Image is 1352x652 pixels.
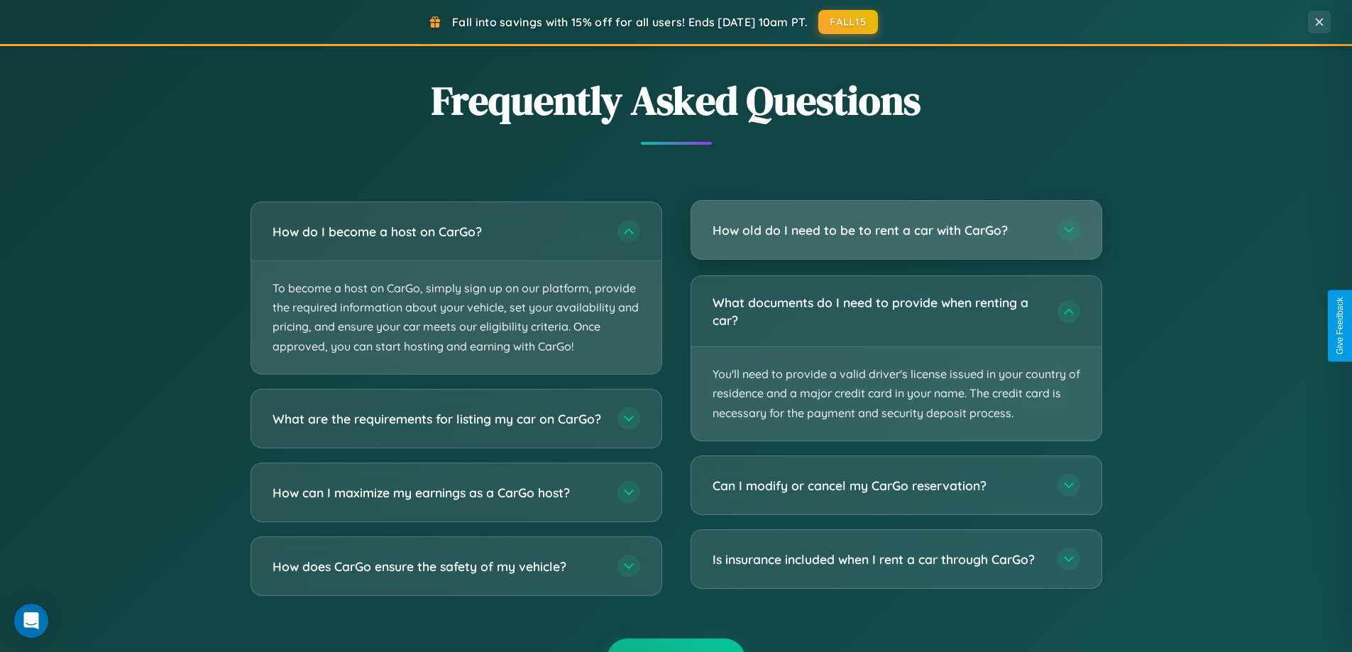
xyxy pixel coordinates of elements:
h3: How do I become a host on CarGo? [273,223,603,241]
h3: How can I maximize my earnings as a CarGo host? [273,483,603,501]
h3: Can I modify or cancel my CarGo reservation? [713,477,1043,494]
div: Give Feedback [1335,297,1345,355]
h3: What are the requirements for listing my car on CarGo? [273,409,603,427]
h3: Is insurance included when I rent a car through CarGo? [713,551,1043,568]
button: FALL15 [818,10,878,34]
h3: What documents do I need to provide when renting a car? [713,294,1043,328]
div: Open Intercom Messenger [14,604,48,638]
p: You'll need to provide a valid driver's license issued in your country of residence and a major c... [691,347,1101,441]
span: Fall into savings with 15% off for all users! Ends [DATE] 10am PT. [452,15,808,29]
h3: How does CarGo ensure the safety of my vehicle? [273,557,603,575]
h3: How old do I need to be to rent a car with CarGo? [713,221,1043,239]
h2: Frequently Asked Questions [251,73,1102,128]
p: To become a host on CarGo, simply sign up on our platform, provide the required information about... [251,261,661,374]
